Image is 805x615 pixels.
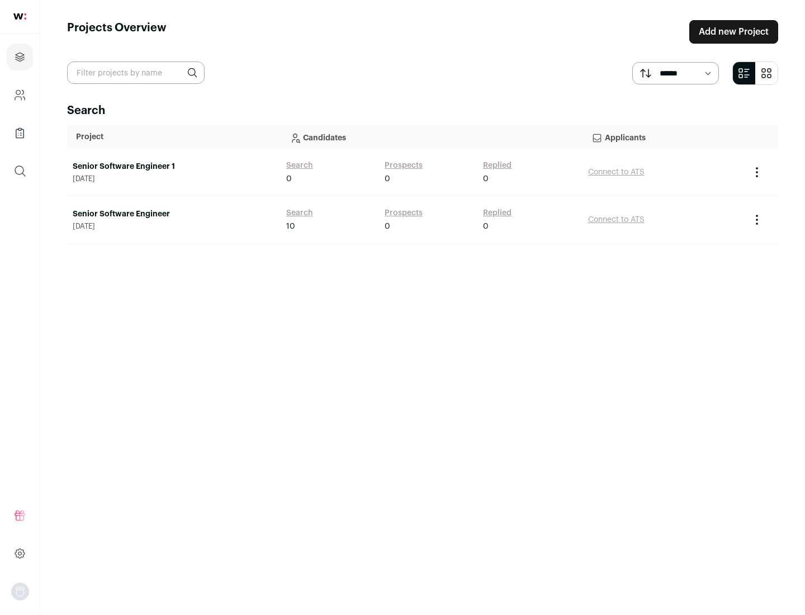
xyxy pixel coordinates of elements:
[385,160,423,171] a: Prospects
[11,583,29,600] button: Open dropdown
[11,583,29,600] img: nopic.png
[73,174,275,183] span: [DATE]
[483,207,512,219] a: Replied
[7,44,33,70] a: Projects
[290,126,574,148] p: Candidates
[286,221,295,232] span: 10
[286,160,313,171] a: Search
[588,168,645,176] a: Connect to ATS
[385,207,423,219] a: Prospects
[689,20,778,44] a: Add new Project
[73,209,275,220] a: Senior Software Engineer
[483,221,489,232] span: 0
[286,207,313,219] a: Search
[67,20,167,44] h1: Projects Overview
[286,173,292,184] span: 0
[385,221,390,232] span: 0
[67,61,205,84] input: Filter projects by name
[750,165,764,179] button: Project Actions
[67,103,778,119] h2: Search
[483,173,489,184] span: 0
[483,160,512,171] a: Replied
[385,173,390,184] span: 0
[7,120,33,146] a: Company Lists
[73,161,275,172] a: Senior Software Engineer 1
[750,213,764,226] button: Project Actions
[7,82,33,108] a: Company and ATS Settings
[13,13,26,20] img: wellfound-shorthand-0d5821cbd27db2630d0214b213865d53afaa358527fdda9d0ea32b1df1b89c2c.svg
[588,216,645,224] a: Connect to ATS
[73,222,275,231] span: [DATE]
[591,126,736,148] p: Applicants
[76,131,272,143] p: Project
